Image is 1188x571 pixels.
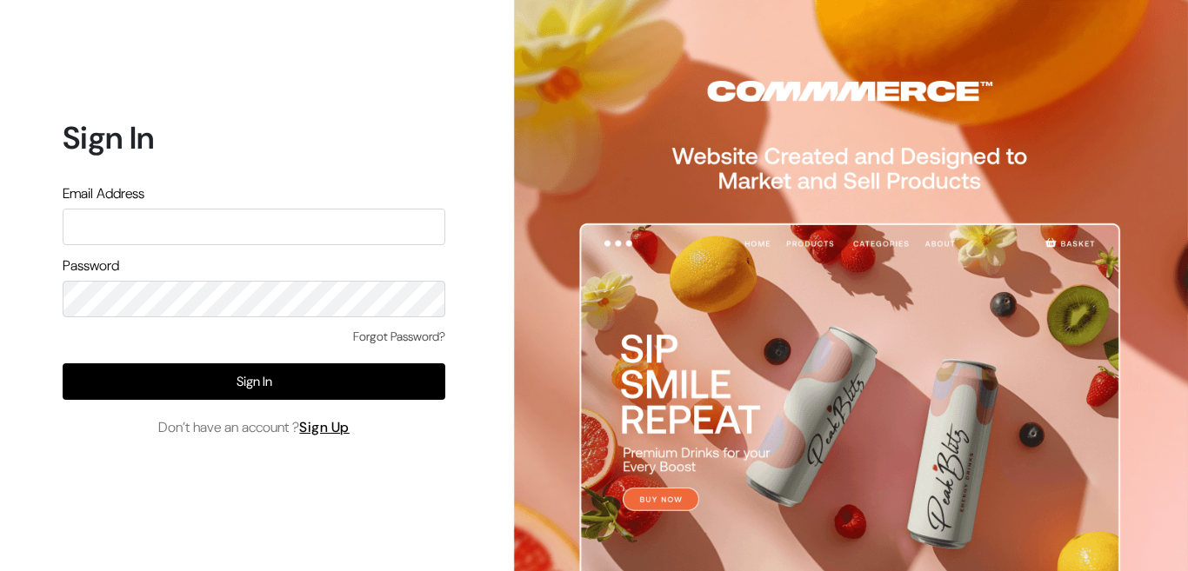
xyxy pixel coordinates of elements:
[63,183,144,204] label: Email Address
[299,418,350,436] a: Sign Up
[63,363,445,400] button: Sign In
[63,119,445,156] h1: Sign In
[353,328,445,346] a: Forgot Password?
[158,417,350,438] span: Don’t have an account ?
[63,256,119,276] label: Password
